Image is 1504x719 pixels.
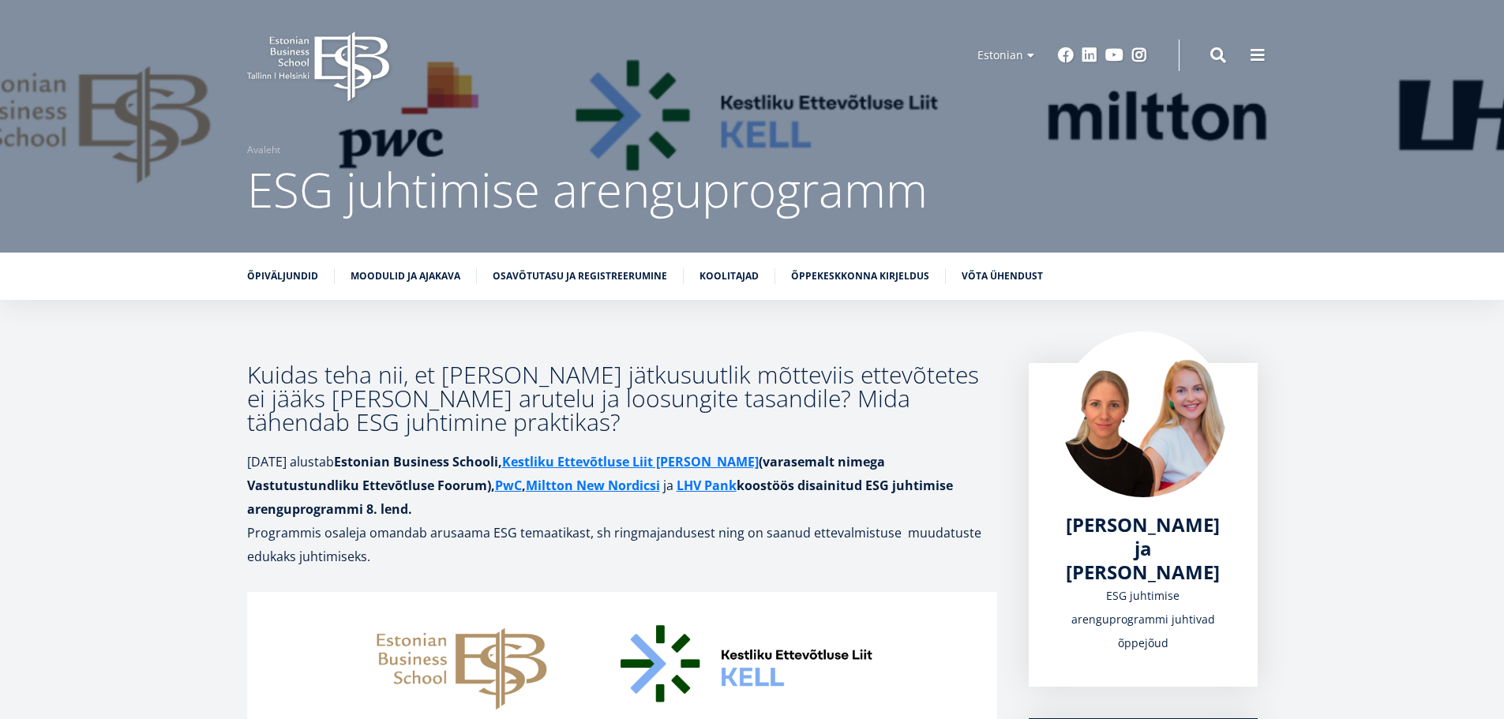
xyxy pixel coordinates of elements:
a: Õppekeskkonna kirjeldus [791,268,929,284]
a: Moodulid ja ajakava [351,268,460,284]
a: [PERSON_NAME] ja [PERSON_NAME] [1060,513,1226,584]
a: Instagram [1131,47,1147,63]
h3: Kuidas teha nii, et [PERSON_NAME] jätkusuutlik mõtteviis ettevõtetes ei jääks [PERSON_NAME] arute... [247,363,997,434]
span: [PERSON_NAME] ja [PERSON_NAME] [1066,511,1220,585]
strong: Estonian Business Schooli, (varasemalt nimega Vastutustundliku Ettevõtluse Foorum) [247,453,885,494]
a: PwC [495,474,522,497]
a: Linkedin [1082,47,1097,63]
a: Osavõtutasu ja registreerumine [493,268,667,284]
strong: , , [491,477,663,494]
p: [DATE] alustab ja [247,450,997,521]
a: Avaleht [247,142,280,158]
img: Kristiina Esop ja Merili Vares foto [1060,331,1226,497]
span: ESG juhtimise arenguprogramm [247,157,928,222]
a: Õpiväljundid [247,268,318,284]
a: Miltton New Nordicsi [526,474,660,497]
a: LHV Pank [677,474,737,497]
p: Programmis osaleja omandab arusaama ESG temaatikast, sh ringmajandusest ning on saanud ettevalmis... [247,521,997,568]
a: Facebook [1058,47,1074,63]
a: Kestliku Ettevõtluse Liit [PERSON_NAME] [502,450,759,474]
a: Võta ühendust [962,268,1043,284]
div: ESG juhtimise arenguprogrammi juhtivad õppejõud [1060,584,1226,655]
a: Koolitajad [699,268,759,284]
a: Youtube [1105,47,1123,63]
